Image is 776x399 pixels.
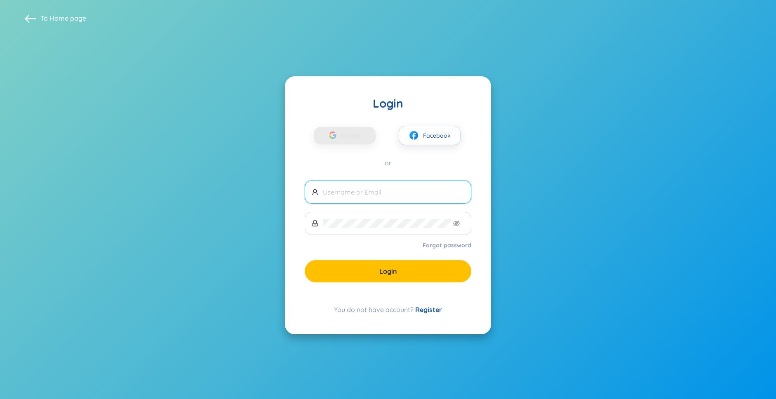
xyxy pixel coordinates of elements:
[341,127,364,144] span: Google
[415,305,442,314] a: Register
[409,130,419,141] img: facebook
[49,14,86,22] a: Home page
[314,127,376,144] button: Google
[423,131,451,140] span: Facebook
[423,241,471,249] a: Forgot password
[312,189,318,195] span: user
[323,188,464,197] input: Username or Email
[453,220,460,227] span: eye-invisible
[40,14,86,23] span: To
[305,305,471,315] div: You do not have account?
[379,267,397,276] span: Login
[305,96,471,111] div: Login
[305,260,471,282] button: Login
[312,220,318,227] span: lock
[399,126,461,145] button: facebookFacebook
[305,158,471,167] div: or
